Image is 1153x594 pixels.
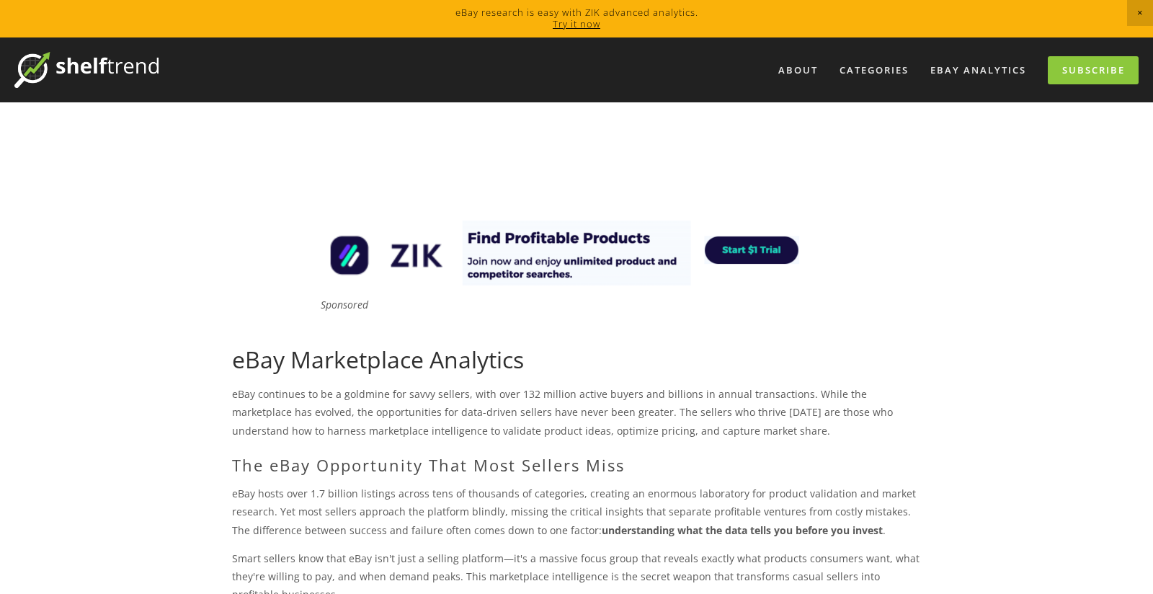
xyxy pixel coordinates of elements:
[921,58,1036,82] a: eBay Analytics
[232,484,921,539] p: eBay hosts over 1.7 billion listings across tens of thousands of categories, creating an enormous...
[321,298,368,311] em: Sponsored
[769,58,827,82] a: About
[830,58,918,82] div: Categories
[232,346,921,373] h1: eBay Marketplace Analytics
[553,17,600,30] a: Try it now
[14,52,159,88] img: ShelfTrend
[1048,56,1139,84] a: Subscribe
[602,523,883,537] strong: understanding what the data tells you before you invest
[232,456,921,474] h2: The eBay Opportunity That Most Sellers Miss
[232,385,921,440] p: eBay continues to be a goldmine for savvy sellers, with over 132 million active buyers and billio...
